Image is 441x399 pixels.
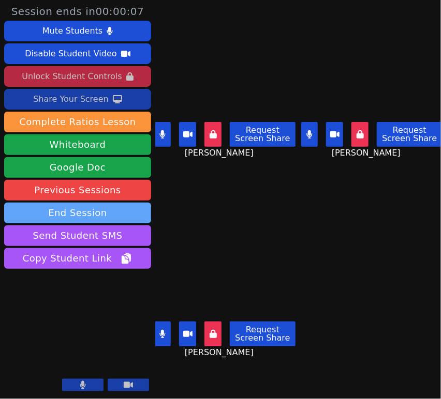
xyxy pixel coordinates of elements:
[4,89,151,110] button: Share Your Screen
[25,45,116,62] div: Disable Student Video
[332,147,403,159] span: [PERSON_NAME]
[185,147,256,159] span: [PERSON_NAME]
[22,68,122,85] div: Unlock Student Controls
[4,112,151,132] button: Complete Ratios Lesson
[4,134,151,155] button: Whiteboard
[4,66,151,87] button: Unlock Student Controls
[185,346,256,359] span: [PERSON_NAME]
[4,21,151,41] button: Mute Students
[4,203,151,223] button: End Session
[33,91,109,108] div: Share Your Screen
[4,43,151,64] button: Disable Student Video
[23,251,133,266] span: Copy Student Link
[4,157,151,178] a: Google Doc
[4,248,151,269] button: Copy Student Link
[96,5,144,18] time: 00:00:07
[230,321,295,346] button: Request Screen Share
[4,225,151,246] button: Send Student SMS
[42,23,102,39] div: Mute Students
[4,180,151,201] a: Previous Sessions
[230,122,295,147] button: Request Screen Share
[11,4,144,19] span: Session ends in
